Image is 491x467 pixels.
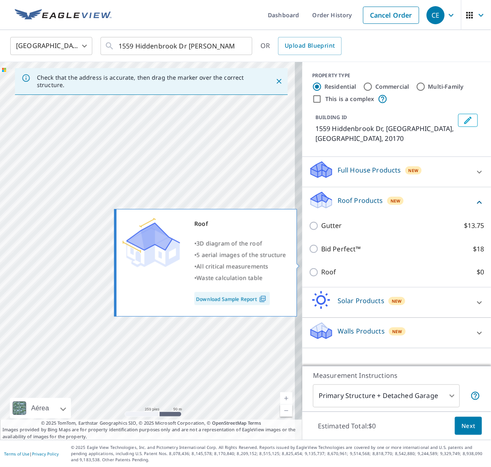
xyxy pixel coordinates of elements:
[321,244,361,254] p: Bid Perfect™
[391,198,401,204] span: New
[194,292,270,305] a: Download Sample Report
[338,326,385,336] p: Walls Products
[312,72,481,79] div: PROPERTY TYPE
[274,76,284,87] button: Close
[119,35,235,58] input: Search by address or latitude-longitude
[363,7,419,24] a: Cancel Order
[10,398,71,419] div: Aérea
[458,114,478,127] button: Edit building 1
[260,37,342,55] div: OR
[29,398,52,419] div: Aérea
[338,165,401,175] p: Full House Products
[196,274,263,282] span: Waste calculation table
[278,37,341,55] a: Upload Blueprint
[71,444,487,463] p: © 2025 Eagle View Technologies, Inc. and Pictometry International Corp. All Rights Reserved. Repo...
[321,221,342,231] p: Gutter
[41,420,261,427] span: © 2025 TomTom, Earthstar Geographics SIO, © 2025 Microsoft Corporation, ©
[32,451,59,457] a: Privacy Policy
[37,74,260,89] p: Check that the address is accurate, then drag the marker over the correct structure.
[212,420,247,426] a: OpenStreetMap
[4,451,59,456] p: |
[313,384,460,407] div: Primary Structure + Detached Garage
[194,249,286,261] div: •
[315,114,347,121] p: BUILDING ID
[477,267,484,277] p: $0
[194,261,286,272] div: •
[313,370,480,380] p: Measurement Instructions
[280,405,292,417] a: Nivel actual 17, alejar
[309,191,484,214] div: Roof ProductsNew
[10,35,92,58] div: [GEOGRAPHIC_DATA]
[123,218,180,267] img: Premium
[324,83,356,91] label: Residential
[194,238,286,249] div: •
[309,321,484,345] div: Walls ProductsNew
[427,6,445,24] div: CE
[285,41,335,51] span: Upload Blueprint
[4,451,30,457] a: Terms of Use
[196,239,262,247] span: 3D diagram of the roof
[309,160,484,184] div: Full House ProductsNew
[15,9,112,21] img: EV Logo
[311,417,383,435] p: Estimated Total: $0
[338,196,383,205] p: Roof Products
[409,167,419,174] span: New
[455,417,482,435] button: Next
[470,391,480,401] span: Your report will include the primary structure and a detached garage if one exists.
[325,95,375,103] label: This is a complex
[464,221,484,231] p: $13.75
[392,298,402,304] span: New
[309,291,484,314] div: Solar ProductsNew
[461,421,475,431] span: Next
[194,272,286,284] div: •
[315,124,455,143] p: 1559 Hiddenbrook Dr, [GEOGRAPHIC_DATA], [GEOGRAPHIC_DATA], 20170
[473,244,484,254] p: $18
[257,295,268,303] img: Pdf Icon
[280,392,292,405] a: Nivel actual 17, ampliar
[338,296,384,306] p: Solar Products
[428,83,464,91] label: Multi-Family
[392,328,402,335] span: New
[375,83,409,91] label: Commercial
[248,420,261,426] a: Terms
[196,251,286,259] span: 5 aerial images of the structure
[196,262,268,270] span: All critical measurements
[194,218,286,230] div: Roof
[321,267,336,277] p: Roof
